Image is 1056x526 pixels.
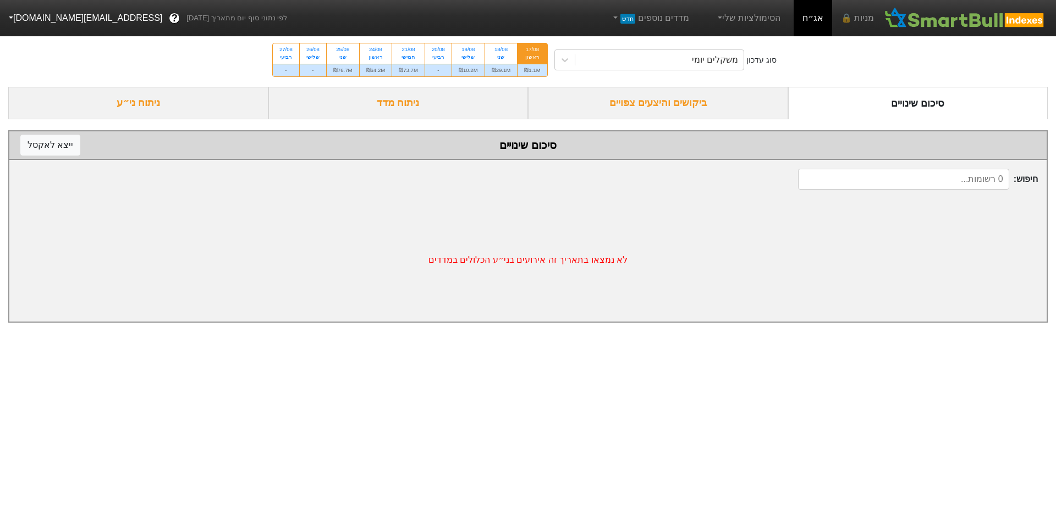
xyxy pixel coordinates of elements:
[524,53,540,61] div: ראשון
[788,87,1048,119] div: סיכום שינויים
[333,46,353,53] div: 25/08
[172,11,178,26] span: ?
[306,53,320,61] div: שלישי
[273,64,299,76] div: -
[459,46,478,53] div: 19/08
[492,53,511,61] div: שני
[620,14,635,24] span: חדש
[399,46,418,53] div: 21/08
[333,53,353,61] div: שני
[360,64,392,76] div: ₪64.2M
[746,54,777,66] div: סוג עדכון
[279,46,293,53] div: 27/08
[306,46,320,53] div: 26/08
[425,64,452,76] div: -
[9,198,1047,322] div: לא נמצאו בתאריך זה אירועים בני״ע הכלולים במדדים
[8,87,268,119] div: ניתוח ני״ע
[518,64,547,76] div: ₪1.1M
[20,137,1036,153] div: סיכום שינויים
[798,169,1009,190] input: 0 רשומות...
[798,169,1038,190] span: חיפוש :
[711,7,785,29] a: הסימולציות שלי
[528,87,788,119] div: ביקושים והיצעים צפויים
[279,53,293,61] div: רביעי
[452,64,485,76] div: ₪10.2M
[399,53,418,61] div: חמישי
[492,46,511,53] div: 18/08
[327,64,359,76] div: ₪76.7M
[485,64,518,76] div: ₪29.1M
[432,53,445,61] div: רביעי
[432,46,445,53] div: 20/08
[883,7,1047,29] img: SmartBull
[459,53,478,61] div: שלישי
[366,53,386,61] div: ראשון
[300,64,326,76] div: -
[606,7,694,29] a: מדדים נוספיםחדש
[392,64,425,76] div: ₪73.7M
[366,46,386,53] div: 24/08
[186,13,287,24] span: לפי נתוני סוף יום מתאריך [DATE]
[20,135,80,156] button: ייצא לאקסל
[692,53,738,67] div: משקלים יומי
[268,87,529,119] div: ניתוח מדד
[524,46,540,53] div: 17/08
